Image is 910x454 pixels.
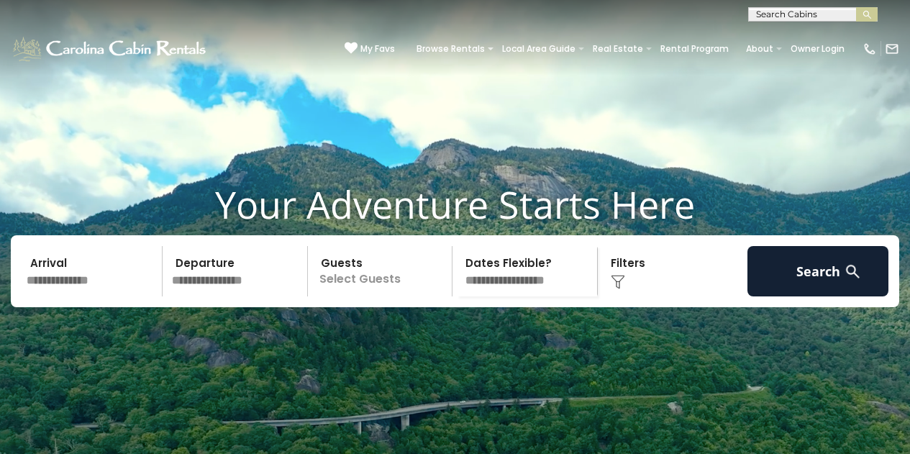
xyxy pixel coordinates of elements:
[739,39,781,59] a: About
[360,42,395,55] span: My Favs
[409,39,492,59] a: Browse Rentals
[312,246,452,296] p: Select Guests
[495,39,583,59] a: Local Area Guide
[11,35,210,63] img: White-1-1-2.png
[783,39,852,59] a: Owner Login
[844,263,862,281] img: search-regular-white.png
[885,42,899,56] img: mail-regular-white.png
[863,42,877,56] img: phone-regular-white.png
[586,39,650,59] a: Real Estate
[11,182,899,227] h1: Your Adventure Starts Here
[747,246,888,296] button: Search
[611,275,625,289] img: filter--v1.png
[653,39,736,59] a: Rental Program
[345,42,395,56] a: My Favs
